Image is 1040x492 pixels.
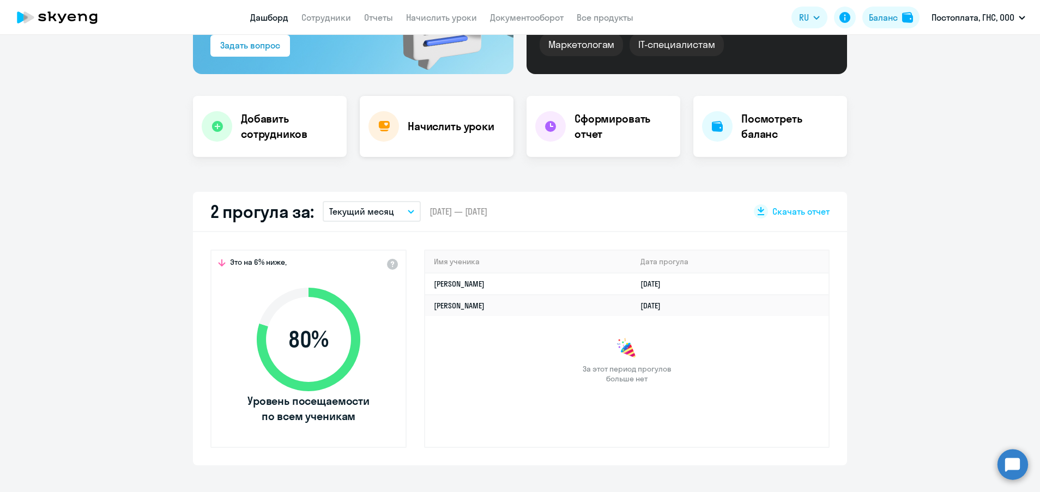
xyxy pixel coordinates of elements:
p: Текущий месяц [329,205,394,218]
p: Постоплата, ГНС, ООО [932,11,1014,24]
img: balance [902,12,913,23]
a: Все продукты [577,12,633,23]
a: [DATE] [640,279,669,289]
th: Дата прогула [632,251,829,273]
span: За этот период прогулов больше нет [581,364,673,384]
div: Маркетологам [540,33,623,56]
span: [DATE] — [DATE] [430,205,487,217]
button: Постоплата, ГНС, ООО [926,4,1031,31]
a: Начислить уроки [406,12,477,23]
h4: Начислить уроки [408,119,494,134]
a: Отчеты [364,12,393,23]
img: congrats [616,338,638,360]
th: Имя ученика [425,251,632,273]
button: Текущий месяц [323,201,421,222]
span: 80 % [246,326,371,353]
button: RU [791,7,827,28]
a: [DATE] [640,301,669,311]
span: Это на 6% ниже, [230,257,287,270]
a: [PERSON_NAME] [434,301,485,311]
a: Дашборд [250,12,288,23]
a: [PERSON_NAME] [434,279,485,289]
h4: Посмотреть баланс [741,111,838,142]
h2: 2 прогула за: [210,201,314,222]
a: Документооборот [490,12,564,23]
h4: Добавить сотрудников [241,111,338,142]
button: Задать вопрос [210,35,290,57]
span: RU [799,11,809,24]
span: Уровень посещаемости по всем ученикам [246,393,371,424]
div: Задать вопрос [220,39,280,52]
h4: Сформировать отчет [575,111,672,142]
button: Балансbalance [862,7,920,28]
a: Сотрудники [301,12,351,23]
span: Скачать отчет [772,205,830,217]
div: IT-специалистам [630,33,723,56]
div: Баланс [869,11,898,24]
